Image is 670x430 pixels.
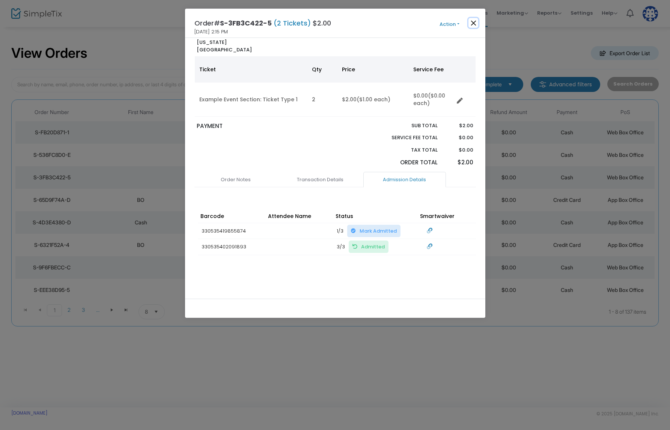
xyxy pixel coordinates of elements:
[333,202,417,223] th: Status
[409,83,454,117] td: $0.00
[195,56,476,117] div: Data table
[417,202,485,223] th: Smartwaiver
[194,18,331,28] h4: Order# $2.00
[307,56,337,83] th: Qty
[307,83,337,117] td: 2
[409,56,454,83] th: Service Fee
[357,96,390,103] span: ($1.00 each)
[337,83,409,117] td: $2.00
[195,83,307,117] td: Example Event Section: Ticket Type 1
[427,20,472,29] button: Action
[413,92,445,107] span: ($0.00 each)
[445,146,473,154] p: $0.00
[363,172,446,188] a: Admission Details
[220,18,272,28] span: S-3FB3C422-5
[198,239,265,255] td: 330535402091893
[198,202,265,223] th: Barcode
[279,172,361,188] a: Transaction Details
[337,243,345,250] span: 3/3
[197,39,252,53] b: [US_STATE] [GEOGRAPHIC_DATA]
[468,18,478,28] button: Close
[265,202,333,223] th: Attendee Name
[198,223,265,239] td: 330535419855874
[361,243,385,250] span: Admitted
[194,172,277,188] a: Order Notes
[374,134,438,141] p: Service Fee Total
[195,56,307,83] th: Ticket
[337,227,343,235] span: 1/3
[337,56,409,83] th: Price
[445,122,473,129] p: $2.00
[374,146,438,154] p: Tax Total
[197,122,331,131] p: PAYMENT
[360,227,397,235] span: Mark Admitted
[272,18,313,28] span: (2 Tickets)
[445,158,473,167] p: $2.00
[445,134,473,141] p: $0.00
[374,158,438,167] p: Order Total
[374,122,438,129] p: Sub total
[194,28,228,36] span: [DATE] 2:15 PM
